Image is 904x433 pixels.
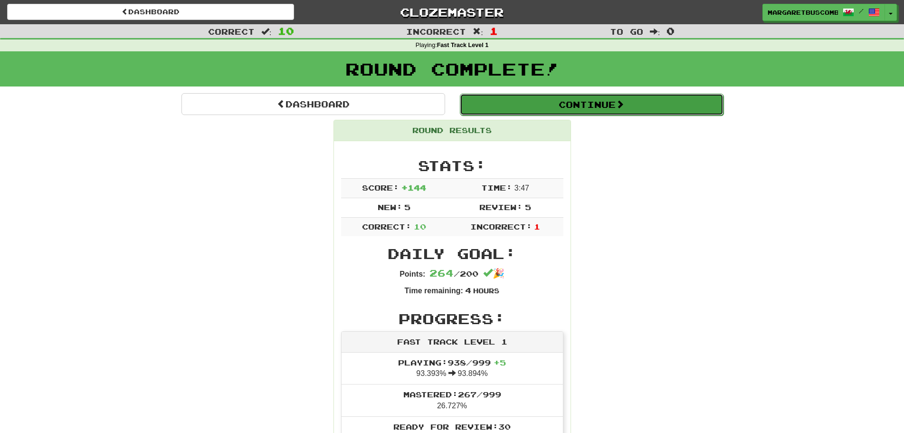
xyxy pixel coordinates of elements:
[341,246,563,261] h2: Daily Goal:
[400,270,425,278] strong: Points:
[362,222,411,231] span: Correct:
[494,358,506,367] span: + 5
[465,286,471,295] span: 4
[342,332,563,353] div: Fast Track Level 1
[334,120,571,141] div: Round Results
[378,202,402,212] span: New:
[768,8,838,17] span: MargaretBuscombe
[405,287,463,295] strong: Time remaining:
[342,353,563,385] li: 93.393% 93.894%
[473,287,499,295] small: Hours
[403,390,501,399] span: Mastered: 267 / 999
[481,183,512,192] span: Time:
[483,268,504,279] span: 🎉
[414,222,426,231] span: 10
[362,183,399,192] span: Score:
[342,384,563,417] li: 26.727%
[3,59,901,78] h1: Round Complete!
[859,8,864,14] span: /
[398,358,506,367] span: Playing: 938 / 999
[401,183,426,192] span: + 144
[341,311,563,327] h2: Progress:
[393,422,511,431] span: Ready for Review: 30
[261,28,272,36] span: :
[610,27,643,36] span: To go
[404,202,410,212] span: 5
[470,222,532,231] span: Incorrect:
[473,28,483,36] span: :
[429,269,478,278] span: / 200
[341,158,563,173] h2: Stats:
[437,42,489,48] strong: Fast Track Level 1
[208,27,255,36] span: Correct
[525,202,531,212] span: 5
[460,94,723,115] button: Continue
[7,4,294,20] a: Dashboard
[514,184,529,192] span: 3 : 47
[406,27,466,36] span: Incorrect
[278,25,294,37] span: 10
[666,25,675,37] span: 0
[308,4,595,20] a: Clozemaster
[429,267,454,279] span: 264
[181,93,445,115] a: Dashboard
[762,4,885,21] a: MargaretBuscombe /
[650,28,660,36] span: :
[479,202,523,212] span: Review:
[534,222,540,231] span: 1
[490,25,498,37] span: 1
